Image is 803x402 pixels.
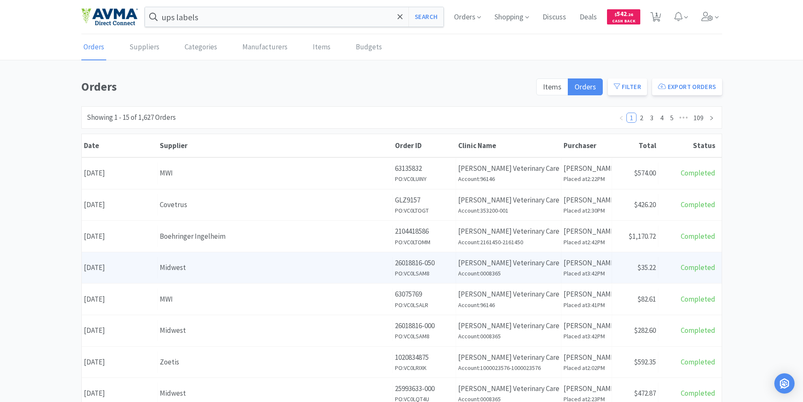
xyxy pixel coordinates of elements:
div: MWI [160,167,390,179]
h6: PO: VC0LUINY [395,174,454,183]
div: [DATE] [82,162,158,184]
div: Total [614,141,656,150]
button: Search [408,7,443,27]
div: Order ID [395,141,454,150]
a: 109 [691,113,706,122]
h6: Account: 96146 [458,300,559,310]
span: Completed [681,263,715,272]
h6: Placed at 3:42PM [564,269,610,278]
p: [PERSON_NAME] Veterinary Care [458,163,559,174]
span: Completed [681,168,715,178]
h1: Orders [81,77,531,96]
div: [DATE] [82,320,158,341]
img: e4e33dab9f054f5782a47901c742baa9_102.png [81,8,138,26]
p: [PERSON_NAME] Veterinary Care [458,226,559,237]
span: $426.20 [634,200,656,209]
p: [PERSON_NAME] [564,289,610,300]
div: Boehringer Ingelheim [160,231,390,242]
div: [DATE] [82,351,158,373]
h6: Placed at 2:22PM [564,174,610,183]
span: Items [543,82,561,92]
h6: Account: 353200-001 [458,206,559,215]
span: Completed [681,294,715,304]
a: 3 [647,113,656,122]
a: 1 [647,14,664,22]
a: Budgets [354,35,384,60]
h6: Placed at 2:30PM [564,206,610,215]
div: Midwest [160,388,390,399]
p: GLZ9157 [395,194,454,206]
div: Showing 1 - 15 of 1,627 Orders [87,112,176,123]
span: Completed [681,357,715,367]
p: [PERSON_NAME] Veterinary Care [458,194,559,206]
li: 4 [657,113,667,123]
span: $82.61 [637,294,656,304]
span: ••• [677,113,690,123]
h6: Placed at 2:02PM [564,363,610,372]
span: 542 [615,10,633,18]
div: Date [84,141,156,150]
li: 109 [690,113,706,123]
p: [PERSON_NAME] Veterinary Care [458,320,559,332]
p: [PERSON_NAME] [564,257,610,269]
li: 5 [667,113,677,123]
span: $ [615,12,617,17]
p: [PERSON_NAME] Veterinary Care [458,352,559,363]
h6: PO: VC0LTOGT [395,206,454,215]
span: Completed [681,232,715,241]
div: Open Intercom Messenger [774,373,795,394]
a: 4 [657,113,666,122]
span: $35.22 [637,263,656,272]
li: Next 5 Pages [677,113,690,123]
a: Manufacturers [240,35,290,60]
p: [PERSON_NAME] [564,383,610,394]
span: $282.60 [634,326,656,335]
div: Supplier [160,141,391,150]
h6: Account: 2161450-2161450 [458,237,559,247]
i: icon: right [709,116,714,121]
p: 25993633-000 [395,383,454,394]
div: Midwest [160,325,390,336]
button: Export Orders [652,78,722,95]
span: Completed [681,200,715,209]
p: [PERSON_NAME] [564,352,610,363]
h6: Account: 96146 [458,174,559,183]
a: $542.26Cash Back [607,5,640,28]
a: 5 [667,113,677,122]
div: Purchaser [564,141,610,150]
p: 26018816-000 [395,320,454,332]
a: 2 [637,113,646,122]
h6: PO: VC0LSAM8 [395,269,454,278]
div: MWI [160,294,390,305]
p: 63135832 [395,163,454,174]
h6: PO: VC0LTOMM [395,237,454,247]
span: $1,170.72 [628,232,656,241]
p: 63075769 [395,289,454,300]
span: Completed [681,389,715,398]
a: 1 [627,113,636,122]
input: Search by item, sku, manufacturer, ingredient, size... [145,7,444,27]
p: [PERSON_NAME] Veterinary Care [458,383,559,394]
div: [DATE] [82,194,158,216]
span: Completed [681,326,715,335]
a: Items [311,35,333,60]
li: 3 [647,113,657,123]
span: $574.00 [634,168,656,178]
p: 26018816-050 [395,257,454,269]
span: $592.35 [634,357,656,367]
div: Zoetis [160,356,390,368]
a: Orders [81,35,106,60]
div: [DATE] [82,257,158,278]
div: Clinic Name [458,141,559,150]
a: Deals [576,13,600,21]
p: [PERSON_NAME] [564,226,610,237]
h6: PO: VC0LSALR [395,300,454,310]
p: [PERSON_NAME] Veterinary Care [458,257,559,269]
h6: Account: 0008365 [458,269,559,278]
span: Orders [575,82,596,92]
li: Next Page [706,113,717,123]
p: [PERSON_NAME] [564,194,610,206]
h6: Account: 1000023576-1000023576 [458,363,559,372]
h6: PO: VC0LRIXK [395,363,454,372]
div: Covetrus [160,199,390,210]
